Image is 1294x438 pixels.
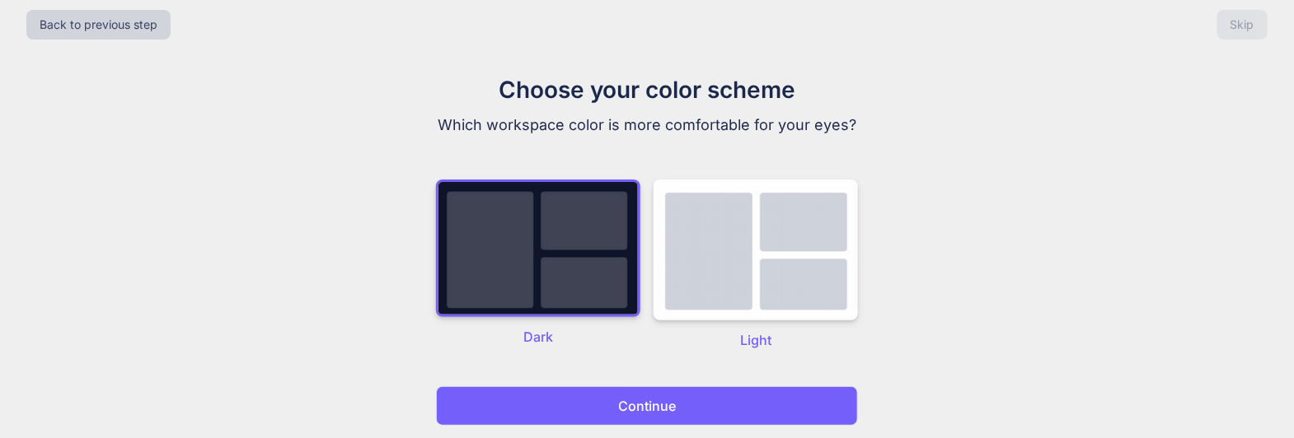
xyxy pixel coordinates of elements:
h1: Choose your color scheme [370,72,924,107]
p: Dark [436,327,640,347]
button: Back to previous step [26,10,171,40]
img: dark [654,179,858,320]
button: Skip [1217,10,1268,40]
img: dark [436,179,640,317]
p: Which workspace color is more comfortable for your eyes? [370,114,924,137]
p: Light [654,330,858,350]
button: Continue [436,386,858,426]
p: Continue [618,396,676,416]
